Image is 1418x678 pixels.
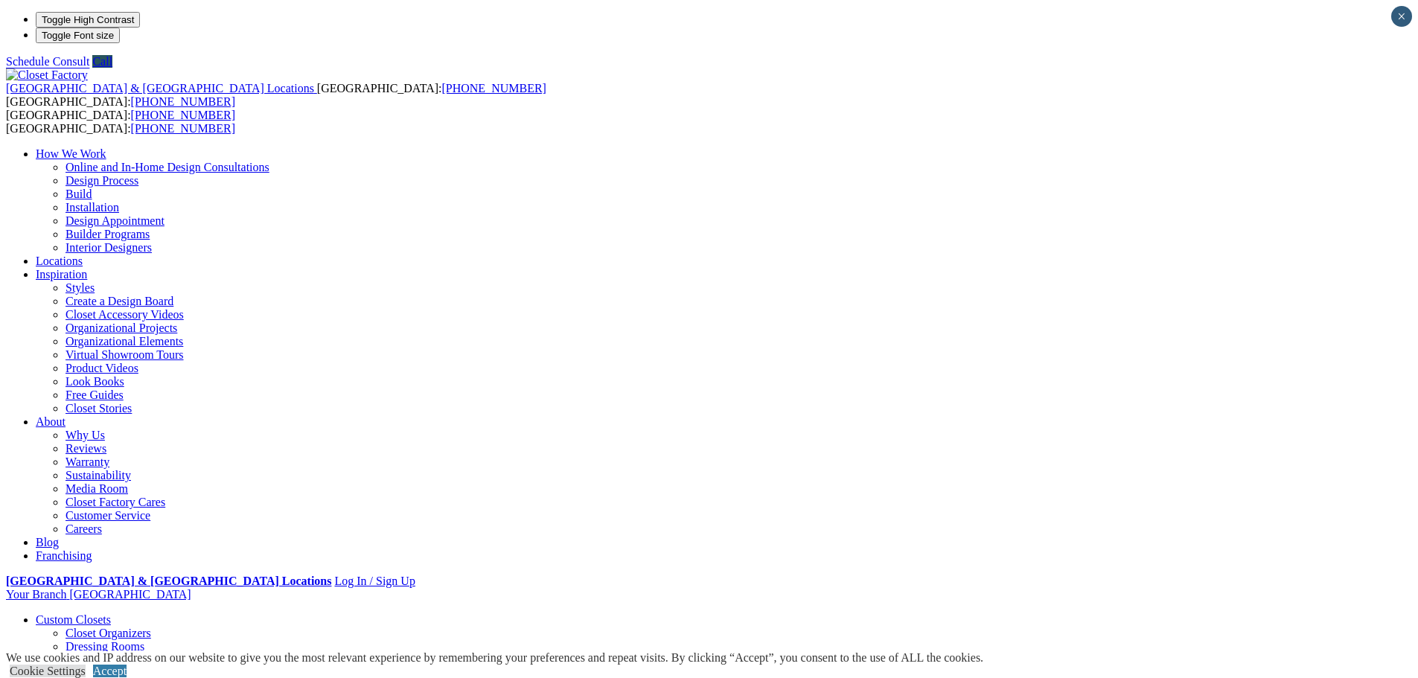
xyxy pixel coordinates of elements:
a: Blog [36,536,59,549]
a: Accept [93,665,127,677]
a: Custom Closets [36,613,111,626]
a: Why Us [66,429,105,441]
a: [PHONE_NUMBER] [441,82,546,95]
a: [PHONE_NUMBER] [131,109,235,121]
a: Closet Stories [66,402,132,415]
button: Close [1391,6,1412,27]
a: Organizational Projects [66,322,177,334]
a: How We Work [36,147,106,160]
div: We use cookies and IP address on our website to give you the most relevant experience by remember... [6,651,983,665]
span: [GEOGRAPHIC_DATA] & [GEOGRAPHIC_DATA] Locations [6,82,314,95]
img: Closet Factory [6,68,88,82]
a: Cookie Settings [10,665,86,677]
span: Toggle High Contrast [42,14,134,25]
a: Design Process [66,174,138,187]
a: Careers [66,522,102,535]
a: Interior Designers [66,241,152,254]
button: Toggle Font size [36,28,120,43]
a: Your Branch [GEOGRAPHIC_DATA] [6,588,191,601]
a: Dressing Rooms [66,640,144,653]
a: Warranty [66,455,109,468]
span: [GEOGRAPHIC_DATA]: [GEOGRAPHIC_DATA]: [6,109,235,135]
a: [PHONE_NUMBER] [131,122,235,135]
a: Installation [66,201,119,214]
a: Look Books [66,375,124,388]
a: Builder Programs [66,228,150,240]
a: Organizational Elements [66,335,183,348]
a: About [36,415,66,428]
a: Media Room [66,482,128,495]
a: Franchising [36,549,92,562]
a: [PHONE_NUMBER] [131,95,235,108]
span: Your Branch [6,588,66,601]
a: Reviews [66,442,106,455]
a: Schedule Consult [6,55,89,68]
a: [GEOGRAPHIC_DATA] & [GEOGRAPHIC_DATA] Locations [6,82,317,95]
span: [GEOGRAPHIC_DATA] [69,588,191,601]
a: Create a Design Board [66,295,173,307]
a: Design Appointment [66,214,165,227]
span: [GEOGRAPHIC_DATA]: [GEOGRAPHIC_DATA]: [6,82,546,108]
a: Free Guides [66,388,124,401]
a: Product Videos [66,362,138,374]
a: Virtual Showroom Tours [66,348,184,361]
a: Log In / Sign Up [334,575,415,587]
a: Sustainability [66,469,131,482]
a: Build [66,188,92,200]
a: Call [92,55,112,68]
a: Customer Service [66,509,150,522]
a: Closet Accessory Videos [66,308,184,321]
a: Online and In-Home Design Consultations [66,161,269,173]
a: [GEOGRAPHIC_DATA] & [GEOGRAPHIC_DATA] Locations [6,575,331,587]
a: Closet Factory Cares [66,496,165,508]
a: Locations [36,255,83,267]
a: Styles [66,281,95,294]
a: Closet Organizers [66,627,151,639]
a: Inspiration [36,268,87,281]
button: Toggle High Contrast [36,12,140,28]
span: Toggle Font size [42,30,114,41]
